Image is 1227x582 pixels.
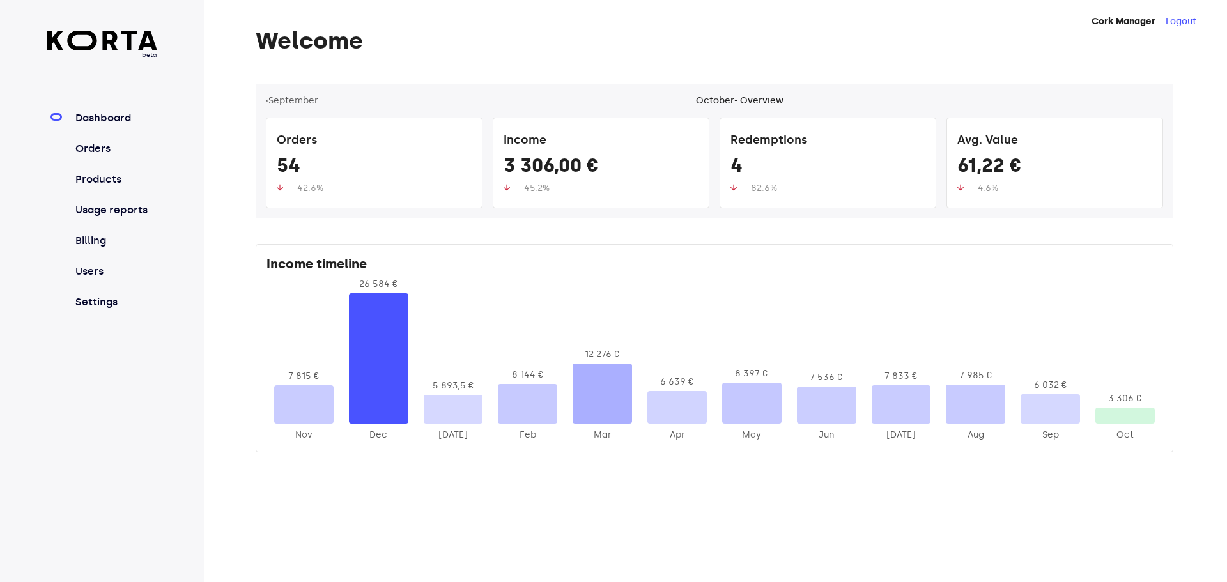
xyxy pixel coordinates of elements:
[946,369,1005,382] div: 7 985 €
[730,184,737,191] img: up
[1095,392,1155,405] div: 3 306 €
[498,429,557,441] div: 2025-Feb
[747,183,777,194] span: -82.6%
[293,183,323,194] span: -42.6%
[1021,379,1080,392] div: 6 032 €
[1166,15,1196,28] button: Logout
[730,154,925,182] div: 4
[797,429,856,441] div: 2025-Jun
[47,31,158,50] img: Korta
[730,128,925,154] div: Redemptions
[1092,16,1155,27] strong: Cork Manager
[73,141,158,157] a: Orders
[504,184,510,191] img: up
[424,429,483,441] div: 2025-Jan
[498,369,557,381] div: 8 144 €
[73,111,158,126] a: Dashboard
[872,370,931,383] div: 7 833 €
[647,429,707,441] div: 2025-Apr
[73,295,158,310] a: Settings
[266,255,1162,278] div: Income timeline
[1021,429,1080,441] div: 2025-Sep
[504,128,698,154] div: Income
[424,379,483,392] div: 5 893,5 €
[266,95,318,107] button: ‹September
[647,376,707,388] div: 6 639 €
[520,183,550,194] span: -45.2%
[73,264,158,279] a: Users
[349,429,408,441] div: 2024-Dec
[797,371,856,384] div: 7 536 €
[1095,429,1155,441] div: 2025-Oct
[722,429,782,441] div: 2025-May
[349,278,408,291] div: 26 584 €
[573,429,632,441] div: 2025-Mar
[946,429,1005,441] div: 2025-Aug
[504,154,698,182] div: 3 306,00 €
[277,128,472,154] div: Orders
[47,50,158,59] span: beta
[974,183,998,194] span: -4.6%
[274,429,334,441] div: 2024-Nov
[277,154,472,182] div: 54
[696,95,783,107] div: October - Overview
[274,370,334,383] div: 7 815 €
[872,429,931,441] div: 2025-Jul
[957,128,1152,154] div: Avg. Value
[957,184,964,191] img: up
[722,367,782,380] div: 8 397 €
[47,31,158,59] a: beta
[73,203,158,218] a: Usage reports
[573,348,632,361] div: 12 276 €
[73,172,158,187] a: Products
[277,184,283,191] img: up
[957,154,1152,182] div: 61,22 €
[256,28,1173,54] h1: Welcome
[73,233,158,249] a: Billing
